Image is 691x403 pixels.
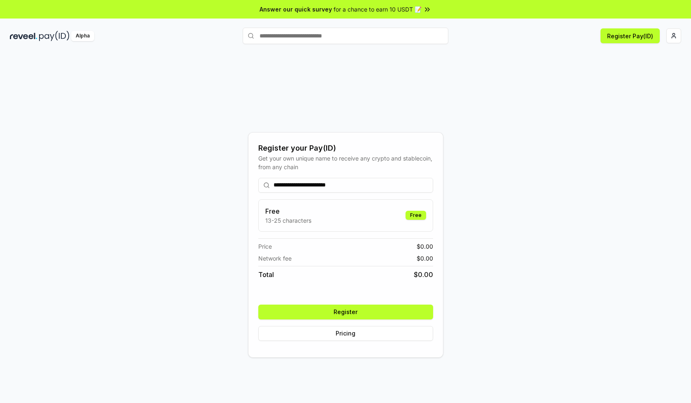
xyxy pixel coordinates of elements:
img: pay_id [39,31,70,41]
span: Total [258,270,274,280]
span: Network fee [258,254,292,263]
span: Price [258,242,272,251]
span: Answer our quick survey [260,5,332,14]
span: $ 0.00 [414,270,433,280]
div: Alpha [71,31,94,41]
div: Free [406,211,426,220]
h3: Free [265,206,311,216]
span: for a chance to earn 10 USDT 📝 [334,5,422,14]
button: Register [258,305,433,319]
div: Get your own unique name to receive any crypto and stablecoin, from any chain [258,154,433,171]
span: $ 0.00 [417,254,433,263]
span: $ 0.00 [417,242,433,251]
div: Register your Pay(ID) [258,142,433,154]
p: 13-25 characters [265,216,311,225]
button: Register Pay(ID) [601,28,660,43]
img: reveel_dark [10,31,37,41]
button: Pricing [258,326,433,341]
